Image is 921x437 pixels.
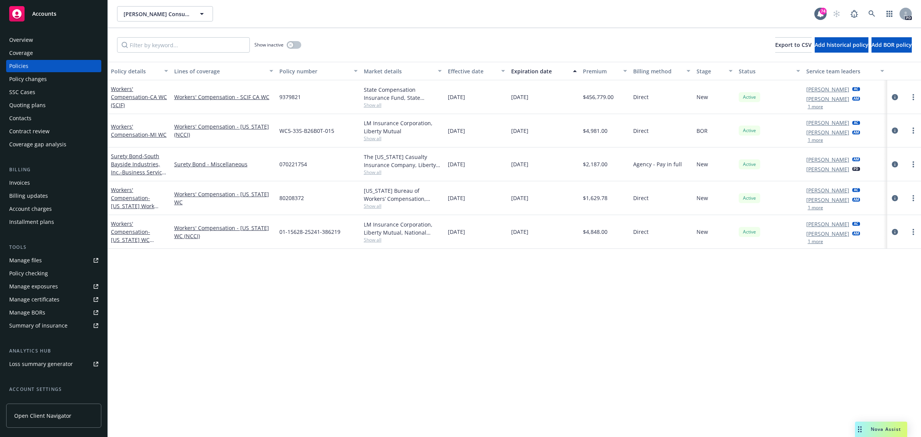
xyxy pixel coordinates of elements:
[6,280,101,293] span: Manage exposures
[6,138,101,151] a: Coverage gap analysis
[111,123,167,138] a: Workers' Compensation
[742,195,757,202] span: Active
[6,3,101,25] a: Accounts
[9,358,73,370] div: Loss summary generator
[890,126,900,135] a: circleInformation
[364,169,442,175] span: Show all
[364,153,442,169] div: The [US_STATE] Casualty Insurance Company, Liberty Mutual
[697,160,708,168] span: New
[364,135,442,142] span: Show all
[6,254,101,267] a: Manage files
[9,280,58,293] div: Manage exposures
[871,37,912,53] button: Add BOR policy
[364,187,442,203] div: [US_STATE] Bureau of Workers’ Compensation, [US_STATE] Bureau of Workers’ Compensation
[6,396,101,409] a: Service team
[633,160,682,168] span: Agency - Pay in full
[806,128,849,136] a: [PERSON_NAME]
[174,67,265,75] div: Lines of coverage
[6,347,101,355] div: Analytics hub
[775,37,812,53] button: Export to CSV
[633,228,649,236] span: Direct
[909,227,918,237] a: more
[6,99,101,111] a: Quoting plans
[697,93,708,101] span: New
[6,166,101,174] div: Billing
[174,224,273,240] a: Workers' Compensation - [US_STATE] WC (NCCI)
[9,86,35,98] div: SSC Cases
[9,112,31,124] div: Contacts
[806,196,849,204] a: [PERSON_NAME]
[9,47,33,59] div: Coverage
[254,41,284,48] span: Show inactive
[583,67,619,75] div: Premium
[909,160,918,169] a: more
[6,306,101,319] a: Manage BORs
[448,127,465,135] span: [DATE]
[580,62,631,80] button: Premium
[9,267,48,280] div: Policy checking
[511,160,528,168] span: [DATE]
[9,177,30,189] div: Invoices
[633,93,649,101] span: Direct
[276,62,361,80] button: Policy number
[511,127,528,135] span: [DATE]
[9,396,42,409] div: Service team
[890,160,900,169] a: circleInformation
[6,386,101,393] div: Account settings
[871,426,901,432] span: Nova Assist
[9,293,59,306] div: Manage certificates
[806,85,849,93] a: [PERSON_NAME]
[583,194,607,202] span: $1,629.78
[909,126,918,135] a: more
[171,62,276,80] button: Lines of coverage
[6,203,101,215] a: Account charges
[882,6,897,22] a: Switch app
[890,227,900,237] a: circleInformation
[364,203,442,209] span: Show all
[9,306,45,319] div: Manage BORs
[9,138,66,151] div: Coverage gap analysis
[364,86,442,102] div: State Compensation Insurance Fund, State Compensation Insurance Fund (SCIF)
[820,8,827,15] div: 74
[806,230,849,238] a: [PERSON_NAME]
[742,228,757,235] span: Active
[9,60,28,72] div: Policies
[6,190,101,202] a: Billing updates
[448,194,465,202] span: [DATE]
[6,73,101,85] a: Policy changes
[6,216,101,228] a: Installment plans
[111,228,154,252] span: - [US_STATE] WC Through NCCI
[855,422,907,437] button: Nova Assist
[633,127,649,135] span: Direct
[736,62,803,80] button: Status
[6,60,101,72] a: Policies
[829,6,844,22] a: Start snowing
[174,160,273,168] a: Surety Bond - Miscellaneous
[279,194,304,202] span: 80208372
[364,237,442,243] span: Show all
[361,62,445,80] button: Market details
[111,85,167,109] a: Workers' Compensation
[174,93,273,101] a: Workers' Compensation - SCIF CA WC
[697,194,708,202] span: New
[508,62,580,80] button: Expiration date
[279,93,301,101] span: 9379821
[174,122,273,139] a: Workers' Compensation - [US_STATE] (NCCI)
[775,41,812,48] span: Export to CSV
[9,203,52,215] div: Account charges
[9,254,42,267] div: Manage files
[697,228,708,236] span: New
[583,127,607,135] span: $4,981.00
[148,131,167,138] span: - MI WC
[279,127,334,135] span: WC5-33S-B26B0T-015
[742,127,757,134] span: Active
[6,112,101,124] a: Contacts
[117,37,250,53] input: Filter by keyword...
[9,190,48,202] div: Billing updates
[6,358,101,370] a: Loss summary generator
[9,73,47,85] div: Policy changes
[742,161,757,168] span: Active
[279,67,349,75] div: Policy number
[111,152,168,184] a: Surety Bond
[697,67,724,75] div: Stage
